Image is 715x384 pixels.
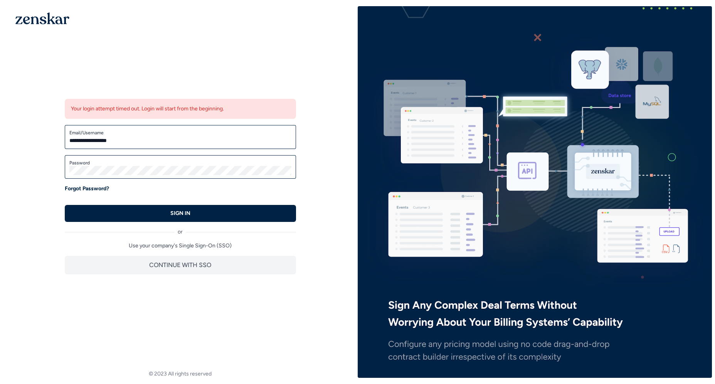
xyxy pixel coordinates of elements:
[65,205,296,222] button: SIGN IN
[69,130,291,136] label: Email/Username
[65,222,296,236] div: or
[170,210,190,217] p: SIGN IN
[65,99,296,119] div: Your login attempt timed out. Login will start from the beginning.
[65,256,296,274] button: CONTINUE WITH SSO
[65,185,109,193] a: Forgot Password?
[3,370,358,378] footer: © 2023 All rights reserved
[69,160,291,166] label: Password
[65,242,296,250] p: Use your company's Single Sign-On (SSO)
[15,12,69,24] img: 1OGAJ2xQqyY4LXKgY66KYq0eOWRCkrZdAb3gUhuVAqdWPZE9SRJmCz+oDMSn4zDLXe31Ii730ItAGKgCKgCCgCikA4Av8PJUP...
